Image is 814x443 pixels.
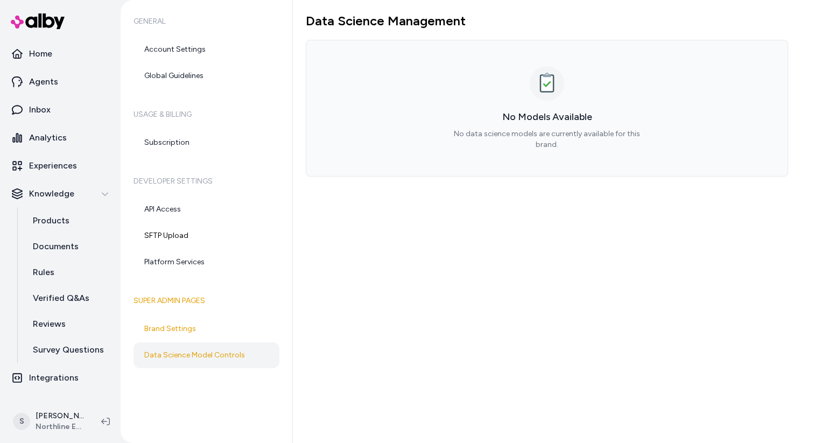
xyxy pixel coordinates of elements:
p: Verified Q&As [33,292,89,305]
p: Agents [29,75,58,88]
a: Verified Q&As [22,285,116,311]
p: Experiences [29,159,77,172]
p: Home [29,47,52,60]
a: Integrations [4,365,116,391]
p: Rules [33,266,54,279]
p: Survey Questions [33,343,104,356]
a: Platform Services [134,249,279,275]
a: Analytics [4,125,116,151]
span: Northline Express [36,421,84,432]
h3: No Models Available [306,109,788,124]
a: Home [4,41,116,67]
a: Reviews [22,311,116,337]
h6: Super Admin Pages [134,286,279,316]
p: Integrations [29,371,79,384]
a: SFTP Upload [134,223,279,249]
p: Products [33,214,69,227]
a: Products [22,208,116,234]
a: Experiences [4,153,116,179]
p: [PERSON_NAME] [36,411,84,421]
p: Reviews [33,318,66,331]
a: Agents [4,69,116,95]
a: API Access [134,196,279,222]
a: Survey Questions [22,337,116,363]
button: Knowledge [4,181,116,207]
a: Documents [22,234,116,259]
span: S [13,413,30,430]
h6: General [134,6,279,37]
button: S[PERSON_NAME]Northline Express [6,404,93,439]
a: Rules [22,259,116,285]
p: Analytics [29,131,67,144]
p: Inbox [29,103,51,116]
a: Data Science Model Controls [134,342,279,368]
h6: Usage & Billing [134,100,279,130]
a: Account Settings [134,37,279,62]
a: Inbox [4,97,116,123]
h1: Data Science Management [306,13,788,29]
a: Global Guidelines [134,63,279,89]
p: Knowledge [29,187,74,200]
h6: Developer Settings [134,166,279,196]
a: Subscription [134,130,279,156]
p: Documents [33,240,79,253]
a: Brand Settings [134,316,279,342]
img: alby Logo [11,13,65,29]
p: No data science models are currently available for this brand. [444,129,650,150]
